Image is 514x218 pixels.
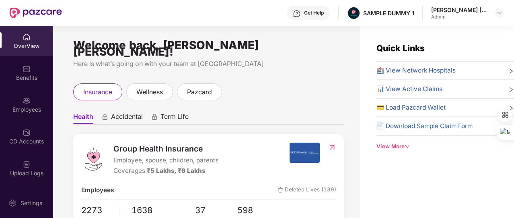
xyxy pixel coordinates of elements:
[376,66,456,75] span: 🏥 View Network Hospitals
[18,199,45,207] div: Settings
[23,97,31,105] img: svg+xml;base64,PHN2ZyBpZD0iRW1wbG95ZWVzIiB4bWxucz0iaHR0cDovL3d3dy53My5vcmcvMjAwMC9zdmciIHdpZHRoPS...
[23,129,31,137] img: svg+xml;base64,PHN2ZyBpZD0iQ0RfQWNjb3VudHMiIGRhdGEtbmFtZT0iQ0QgQWNjb3VudHMiIHhtbG5zPSJodHRwOi8vd3...
[195,204,238,217] span: 37
[376,84,442,94] span: 📊 View Active Claims
[237,204,280,217] span: 598
[304,10,324,16] div: Get Help
[8,199,16,207] img: svg+xml;base64,PHN2ZyBpZD0iU2V0dGluZy0yMHgyMCIgeG1sbnM9Imh0dHA6Ly93d3cudzMub3JnLzIwMDAvc3ZnIiB3aW...
[376,121,473,131] span: 📄 Download Sample Claim Form
[23,33,31,41] img: svg+xml;base64,PHN2ZyBpZD0iSG9tZSIgeG1sbnM9Imh0dHA6Ly93d3cudzMub3JnLzIwMDAvc3ZnIiB3aWR0aD0iMjAiIG...
[23,65,31,73] img: svg+xml;base64,PHN2ZyBpZD0iQmVuZWZpdHMiIHhtbG5zPSJodHRwOi8vd3d3LnczLm9yZy8yMDAwL3N2ZyIgd2lkdGg9Ij...
[348,7,360,19] img: Pazcare_Alternative_logo-01-01.png
[73,42,344,55] div: Welcome back, [PERSON_NAME] [PERSON_NAME]!
[290,143,320,163] img: insurerIcon
[508,67,514,75] span: right
[81,147,105,171] img: logo
[23,160,31,168] img: svg+xml;base64,PHN2ZyBpZD0iVXBsb2FkX0xvZ3MiIGRhdGEtbmFtZT0iVXBsb2FkIExvZ3MiIHhtbG5zPSJodHRwOi8vd3...
[81,204,113,217] span: 2273
[376,43,425,53] span: Quick Links
[496,10,503,16] img: svg+xml;base64,PHN2ZyBpZD0iRHJvcGRvd24tMzJ4MzIiIHhtbG5zPSJodHRwOi8vd3d3LnczLm9yZy8yMDAwL3N2ZyIgd2...
[73,59,344,69] div: Here is what’s going on with your team at [GEOGRAPHIC_DATA]
[363,9,414,17] div: SAMPLE DUMMY 1
[405,144,410,149] span: down
[113,143,218,155] span: Group Health Insurance
[431,6,487,14] div: [PERSON_NAME] [PERSON_NAME]
[376,103,446,112] span: 💳 Load Pazcard Wallet
[73,112,93,124] span: Health
[328,143,336,152] img: RedirectIcon
[136,87,163,97] span: wellness
[147,167,206,174] span: ₹5 Lakhs, ₹6 Lakhs
[376,142,514,151] div: View More
[111,112,143,124] span: Accidental
[132,204,195,217] span: 1638
[293,10,301,18] img: svg+xml;base64,PHN2ZyBpZD0iSGVscC0zMngzMiIgeG1sbnM9Imh0dHA6Ly93d3cudzMub3JnLzIwMDAvc3ZnIiB3aWR0aD...
[113,156,218,165] span: Employee, spouse, children, parents
[431,14,487,20] div: Admin
[278,187,283,193] img: deleteIcon
[187,87,212,97] span: pazcard
[113,166,218,176] div: Coverages:
[83,87,112,97] span: insurance
[101,113,109,120] div: animation
[10,8,62,18] img: New Pazcare Logo
[160,112,189,124] span: Term Life
[508,86,514,94] span: right
[81,185,114,195] span: Employees
[278,185,336,195] span: Deleted Lives (139)
[151,113,158,120] div: animation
